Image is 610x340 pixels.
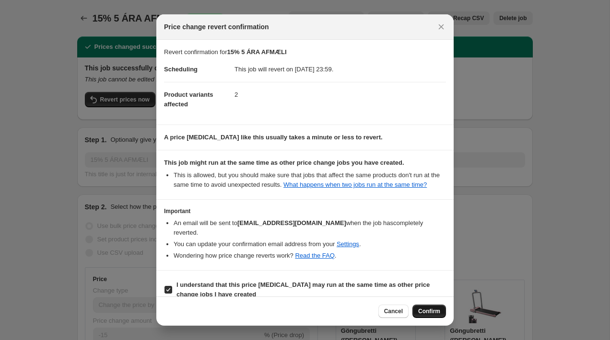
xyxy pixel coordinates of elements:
[164,22,269,32] span: Price change revert confirmation
[164,91,213,108] span: Product variants affected
[174,251,446,261] li: Wondering how price change reverts work? .
[378,305,409,318] button: Cancel
[283,181,427,188] a: What happens when two jobs run at the same time?
[412,305,446,318] button: Confirm
[237,219,346,227] b: [EMAIL_ADDRESS][DOMAIN_NAME]
[295,252,334,259] a: Read the FAQ
[174,218,446,238] li: An email will be sent to when the job has completely reverted .
[164,47,446,57] p: Revert confirmation for
[384,307,403,315] span: Cancel
[227,48,287,56] b: 15% 5 ÁRA AFMÆLI
[174,239,446,249] li: You can update your confirmation email address from your .
[418,307,440,315] span: Confirm
[164,134,383,141] b: A price [MEDICAL_DATA] like this usually takes a minute or less to revert.
[176,281,430,298] b: I understand that this price [MEDICAL_DATA] may run at the same time as other price change jobs I...
[164,207,446,215] h3: Important
[337,240,359,248] a: Settings
[434,20,448,34] button: Close
[174,170,446,190] li: This is allowed, but you should make sure that jobs that affect the same products don ' t run at ...
[235,82,446,107] dd: 2
[164,66,198,73] span: Scheduling
[164,159,404,166] b: This job might run at the same time as other price change jobs you have created.
[235,57,446,82] dd: This job will revert on [DATE] 23:59.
